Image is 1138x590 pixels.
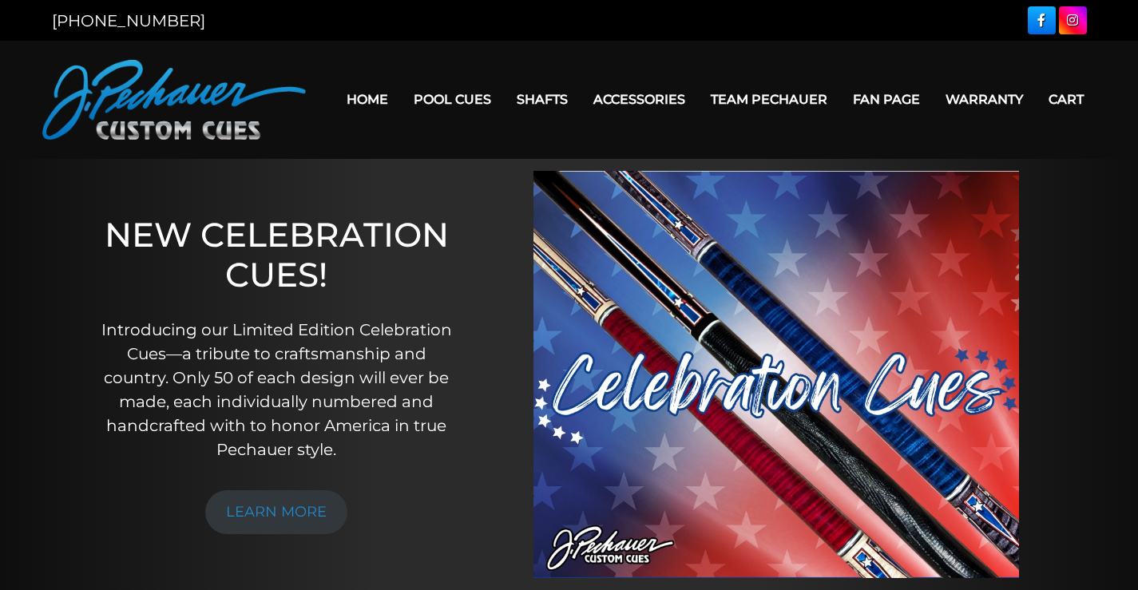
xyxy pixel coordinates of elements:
[933,79,1036,120] a: Warranty
[334,79,401,120] a: Home
[401,79,504,120] a: Pool Cues
[42,60,306,140] img: Pechauer Custom Cues
[93,215,460,295] h1: NEW CELEBRATION CUES!
[698,79,840,120] a: Team Pechauer
[581,79,698,120] a: Accessories
[1036,79,1096,120] a: Cart
[52,11,205,30] a: [PHONE_NUMBER]
[93,318,460,461] p: Introducing our Limited Edition Celebration Cues—a tribute to craftsmanship and country. Only 50 ...
[205,490,347,534] a: LEARN MORE
[840,79,933,120] a: Fan Page
[504,79,581,120] a: Shafts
